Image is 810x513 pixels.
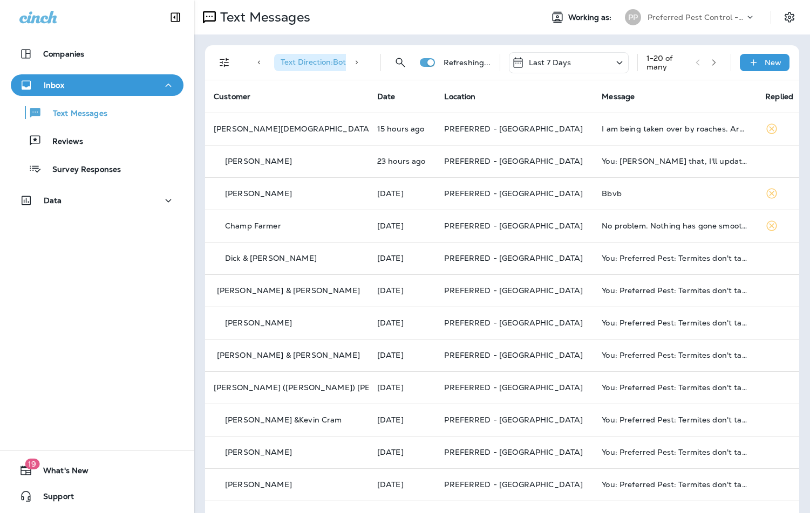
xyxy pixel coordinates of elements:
[568,13,614,22] span: Working as:
[377,157,427,165] p: Sep 10, 2025 12:24 PM
[214,52,235,73] button: Filters
[444,92,475,101] span: Location
[780,8,799,27] button: Settings
[390,52,411,73] button: Search Messages
[602,221,748,230] div: No problem. Nothing has gone smooth today
[444,221,583,231] span: PREFERRED - [GEOGRAPHIC_DATA]
[444,253,583,263] span: PREFERRED - [GEOGRAPHIC_DATA]
[44,81,64,89] p: Inbox
[765,58,781,67] p: New
[602,480,748,489] div: You: Preferred Pest: Termites don't take a fall break! Keep your home safe with 24/7 termite prot...
[602,318,748,327] div: You: Preferred Pest: Termites don't take a fall break! Keep your home safe with 24/7 termite prot...
[214,92,250,101] span: Customer
[377,480,427,489] p: Sep 9, 2025 12:14 PM
[377,286,427,295] p: Sep 9, 2025 12:14 PM
[42,165,121,175] p: Survey Responses
[225,189,292,198] p: [PERSON_NAME]
[602,124,748,133] div: I am being taken over by roaches. Are you guys not servicing my home anymore?
[11,43,183,65] button: Companies
[377,221,427,230] p: Sep 9, 2025 12:34 PM
[377,415,427,424] p: Sep 9, 2025 12:14 PM
[602,92,635,101] span: Message
[32,492,74,505] span: Support
[444,415,583,425] span: PREFERRED - [GEOGRAPHIC_DATA]
[444,58,491,67] p: Refreshing...
[42,137,83,147] p: Reviews
[529,58,571,67] p: Last 7 Days
[42,109,107,119] p: Text Messages
[602,254,748,262] div: You: Preferred Pest: Termites don't take a fall break! Keep your home safe with 24/7 termite prot...
[11,190,183,211] button: Data
[444,189,583,198] span: PREFERRED - [GEOGRAPHIC_DATA]
[625,9,641,25] div: PP
[444,286,583,295] span: PREFERRED - [GEOGRAPHIC_DATA]
[377,254,427,262] p: Sep 9, 2025 12:14 PM
[225,221,281,230] p: Champ Farmer
[11,101,183,124] button: Text Messages
[377,448,427,456] p: Sep 9, 2025 12:14 PM
[444,480,583,489] span: PREFERRED - [GEOGRAPHIC_DATA]
[225,480,292,489] p: [PERSON_NAME]
[444,156,583,166] span: PREFERRED - [GEOGRAPHIC_DATA]
[274,54,369,71] div: Text Direction:Both
[602,351,748,359] div: You: Preferred Pest: Termites don't take a fall break! Keep your home safe with 24/7 termite prot...
[43,50,84,58] p: Companies
[11,129,183,152] button: Reviews
[444,383,583,392] span: PREFERRED - [GEOGRAPHIC_DATA]
[225,157,292,165] p: [PERSON_NAME]
[281,57,351,67] span: Text Direction : Both
[11,486,183,507] button: Support
[377,383,427,392] p: Sep 9, 2025 12:14 PM
[217,351,360,359] p: [PERSON_NAME] & [PERSON_NAME]
[160,6,190,28] button: Collapse Sidebar
[377,189,427,198] p: Sep 10, 2025 07:10 AM
[602,448,748,456] div: You: Preferred Pest: Termites don't take a fall break! Keep your home safe with 24/7 termite prot...
[377,124,427,133] p: Sep 10, 2025 08:29 PM
[225,254,317,262] p: Dick & [PERSON_NAME]
[602,286,748,295] div: You: Preferred Pest: Termites don't take a fall break! Keep your home safe with 24/7 termite prot...
[648,13,745,22] p: Preferred Pest Control - Palmetto
[377,92,396,101] span: Date
[217,286,360,295] p: [PERSON_NAME] & [PERSON_NAME]
[225,415,342,424] p: [PERSON_NAME] &Kevin Cram
[225,448,292,456] p: [PERSON_NAME]
[646,54,687,71] div: 1 - 20 of many
[216,9,310,25] p: Text Messages
[444,350,583,360] span: PREFERRED - [GEOGRAPHIC_DATA]
[602,157,748,165] div: You: Roger that, I'll update it in pestpac!
[602,415,748,424] div: You: Preferred Pest: Termites don't take a fall break! Keep your home safe with 24/7 termite prot...
[32,466,89,479] span: What's New
[11,460,183,481] button: 19What's New
[214,383,424,392] p: [PERSON_NAME] ([PERSON_NAME]) [PERSON_NAME]
[444,124,583,134] span: PREFERRED - [GEOGRAPHIC_DATA]
[377,351,427,359] p: Sep 9, 2025 12:14 PM
[25,459,39,469] span: 19
[214,124,372,133] p: [PERSON_NAME][DEMOGRAPHIC_DATA]
[11,74,183,96] button: Inbox
[602,383,748,392] div: You: Preferred Pest: Termites don't take a fall break! Keep your home safe with 24/7 termite prot...
[765,92,793,101] span: Replied
[225,318,292,327] p: [PERSON_NAME]
[377,318,427,327] p: Sep 9, 2025 12:14 PM
[602,189,748,198] div: Bbvb
[11,157,183,180] button: Survey Responses
[444,447,583,457] span: PREFERRED - [GEOGRAPHIC_DATA]
[444,318,583,328] span: PREFERRED - [GEOGRAPHIC_DATA]
[44,196,62,205] p: Data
